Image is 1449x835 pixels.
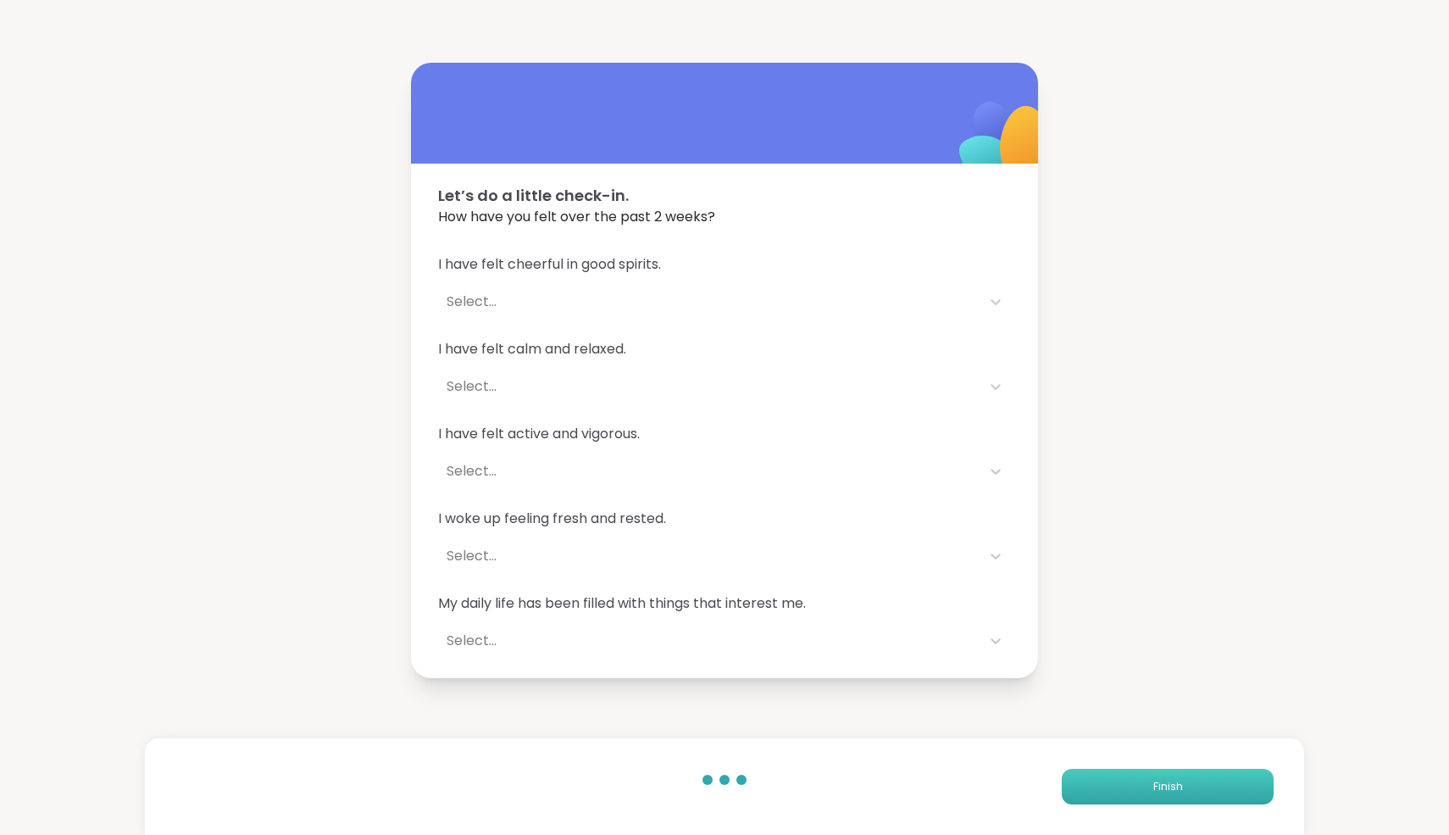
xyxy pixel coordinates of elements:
div: Select... [447,461,972,482]
span: Finish [1153,779,1183,794]
span: My daily life has been filled with things that interest me. [438,593,1011,614]
div: Select... [447,376,972,397]
span: I have felt active and vigorous. [438,424,1011,444]
div: Select... [447,546,972,566]
button: Finish [1062,769,1274,804]
span: How have you felt over the past 2 weeks? [438,207,1011,227]
div: Select... [447,631,972,651]
span: I have felt calm and relaxed. [438,339,1011,359]
img: ShareWell Logomark [919,58,1088,226]
span: I woke up feeling fresh and rested. [438,509,1011,529]
div: Select... [447,292,972,312]
span: Let’s do a little check-in. [438,184,1011,207]
span: I have felt cheerful in good spirits. [438,254,1011,275]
